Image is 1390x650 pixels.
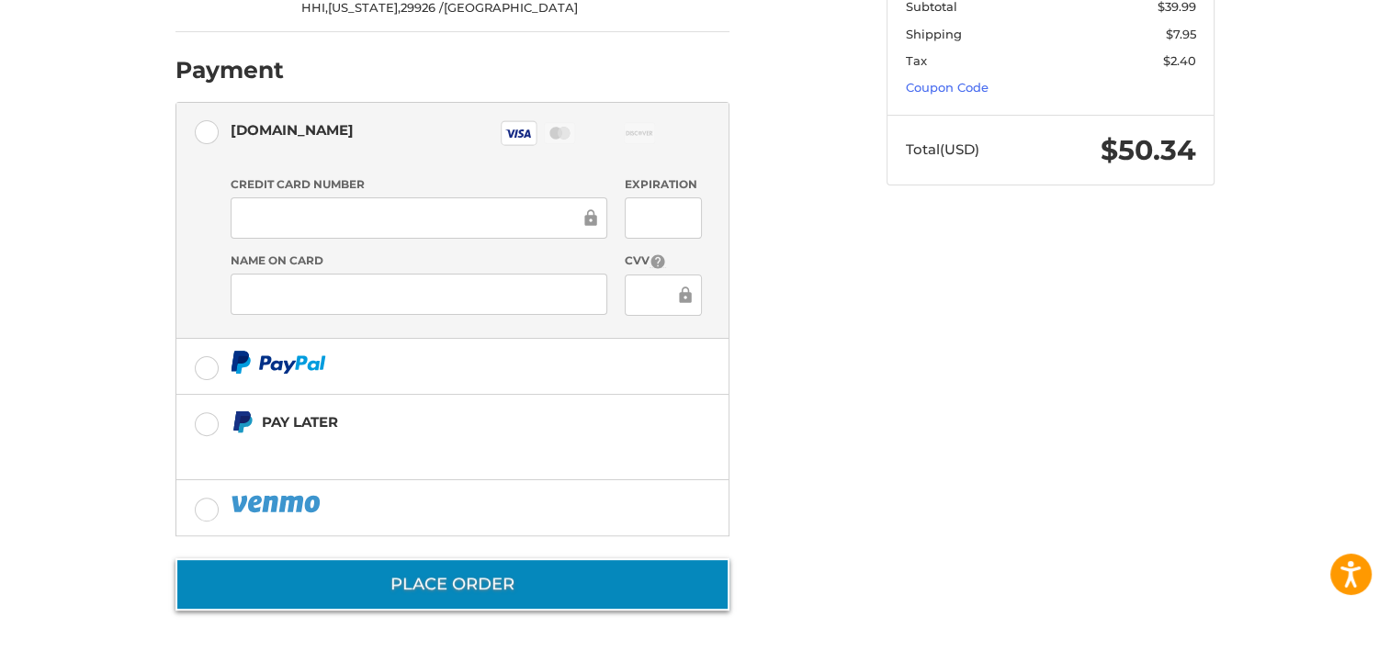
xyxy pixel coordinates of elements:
span: $7.95 [1166,27,1196,41]
h2: Payment [175,56,284,84]
a: Coupon Code [906,80,989,95]
span: $2.40 [1163,53,1196,68]
img: PayPal icon [231,351,326,374]
div: Pay Later [262,407,614,437]
label: Name on Card [231,252,607,269]
label: CVV [625,252,701,270]
iframe: PayPal Message 1 [231,442,615,457]
span: Tax [906,53,927,68]
button: Place Order [175,558,729,611]
span: Shipping [906,27,962,41]
div: [DOMAIN_NAME] [231,115,354,145]
label: Credit Card Number [231,176,607,193]
span: Total (USD) [906,140,979,158]
span: $50.34 [1101,133,1196,167]
label: Expiration [625,176,701,193]
img: PayPal icon [231,492,324,515]
img: Pay Later icon [231,410,254,433]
